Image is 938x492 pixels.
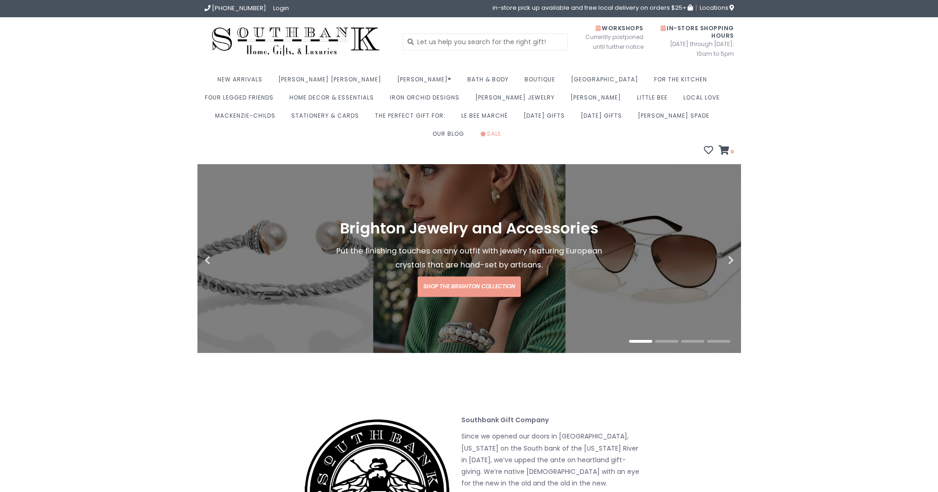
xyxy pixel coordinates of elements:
a: Iron Orchid Designs [390,91,464,109]
span: Workshops [596,24,643,32]
a: Stationery & Cards [291,109,364,127]
button: 1 of 4 [629,340,652,343]
span: [DATE] through [DATE]: 10am to 5pm [657,39,734,59]
a: Locations [696,5,734,11]
a: Sale [480,127,506,146]
span: Currently postponed until further notice [574,32,643,52]
a: For the Kitchen [654,73,712,91]
span: in-store pick up available and free local delivery on orders $25+ [492,5,693,11]
a: Home Decor & Essentials [289,91,379,109]
a: [PERSON_NAME] Spade [638,109,714,127]
a: Our Blog [433,127,469,146]
a: Bath & Body [467,73,513,91]
a: [PERSON_NAME]® [397,73,456,91]
img: Southbank Gift Company -- Home, Gifts, and Luxuries [204,24,387,59]
h1: Brighton Jewelry and Accessories [326,220,612,237]
button: Previous [204,256,251,265]
a: [PERSON_NAME] [PERSON_NAME] [278,73,386,91]
span: Put the finishing touches on any outfit with jewelry featuring European crystals that are hand-se... [336,246,602,271]
button: Next [688,256,734,265]
a: Local Love [683,91,724,109]
a: Shop the Brighton Collection [418,277,521,297]
input: Let us help you search for the right gift! [403,33,568,50]
span: Locations [700,3,734,12]
a: 0 [719,146,734,156]
span: [PHONE_NUMBER] [212,4,266,13]
span: 0 [729,148,734,155]
strong: Southbank Gift Company [461,415,549,425]
a: [PERSON_NAME] [571,91,626,109]
button: 3 of 4 [681,340,704,343]
a: [GEOGRAPHIC_DATA] [571,73,643,91]
a: Four Legged Friends [205,91,278,109]
a: New Arrivals [217,73,267,91]
a: [PHONE_NUMBER] [204,4,266,13]
a: Little Bee [637,91,672,109]
button: 4 of 4 [707,340,730,343]
span: In-Store Shopping Hours [661,24,734,40]
a: [PERSON_NAME] Jewelry [475,91,559,109]
a: Login [273,4,289,13]
a: [DATE] Gifts [581,109,627,127]
a: The perfect gift for: [375,109,450,127]
a: Le Bee Marché [461,109,512,127]
a: Boutique [525,73,560,91]
a: MacKenzie-Childs [215,109,280,127]
a: [DATE] Gifts [524,109,570,127]
button: 2 of 4 [655,340,678,343]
